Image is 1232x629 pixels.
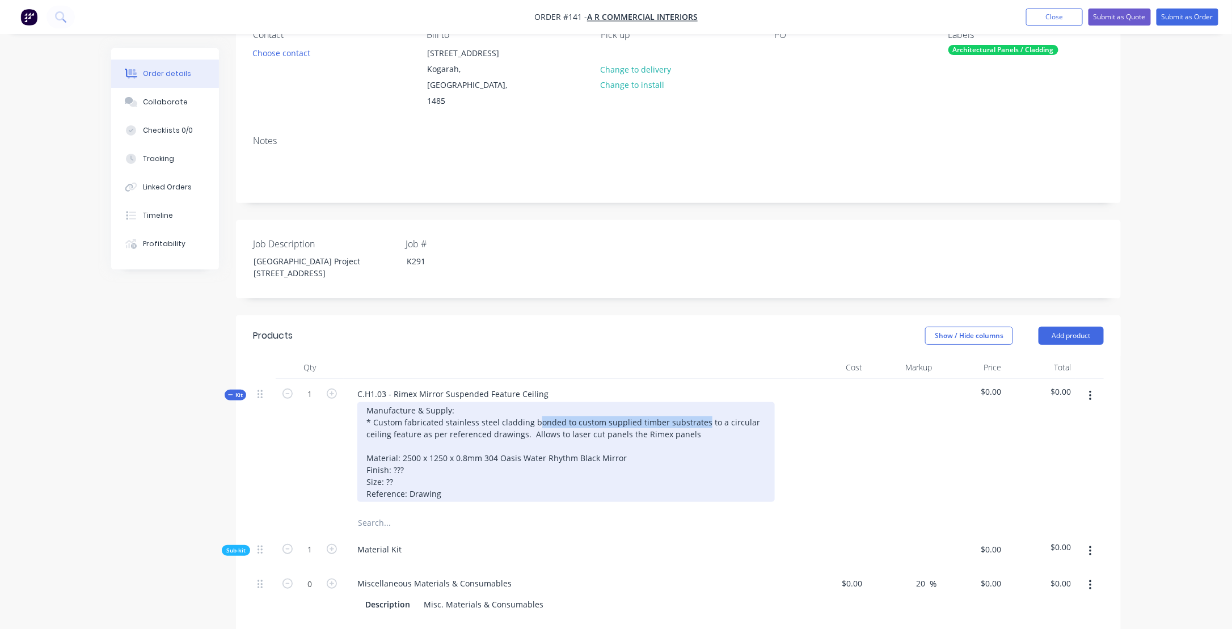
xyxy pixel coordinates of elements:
[143,154,174,164] div: Tracking
[143,69,191,79] div: Order details
[948,29,1104,40] div: Labels
[111,145,219,173] button: Tracking
[111,116,219,145] button: Checklists 0/0
[143,182,192,192] div: Linked Orders
[427,45,521,61] div: [STREET_ADDRESS]
[1157,9,1218,26] button: Submit as Order
[406,237,547,251] label: Job #
[867,356,937,379] div: Markup
[601,29,756,40] div: Pick up
[427,29,582,40] div: Bill to
[1006,356,1076,379] div: Total
[253,136,1104,146] div: Notes
[930,577,936,590] span: %
[1088,9,1151,26] button: Submit as Quote
[948,45,1058,55] div: Architectural Panels / Cladding
[1011,541,1071,553] span: $0.00
[111,173,219,201] button: Linked Orders
[936,356,1006,379] div: Price
[348,541,411,558] div: Material Kit
[225,390,246,400] button: Kit
[1039,327,1104,345] button: Add product
[774,29,930,40] div: PO
[253,29,408,40] div: Contact
[143,210,173,221] div: Timeline
[1026,9,1083,26] button: Close
[276,356,344,379] div: Qty
[798,356,867,379] div: Cost
[247,45,317,60] button: Choose contact
[143,125,193,136] div: Checklists 0/0
[941,543,1002,555] span: $0.00
[20,9,37,26] img: Factory
[417,45,531,109] div: [STREET_ADDRESS]Kogarah, [GEOGRAPHIC_DATA], 1485
[941,386,1002,398] span: $0.00
[419,596,548,613] div: Misc. Materials & Consumables
[534,12,587,23] span: Order #141 -
[228,391,243,399] span: Kit
[587,12,698,23] a: A R Commercial Interiors
[253,237,395,251] label: Job Description
[348,386,558,402] div: C.H1.03 - Rimex Mirror Suspended Feature Ceiling
[1011,386,1071,398] span: $0.00
[357,402,775,502] div: Manufacture & Supply: * Custom fabricated stainless steel cladding bonded to custom supplied timb...
[398,253,539,269] div: K291
[348,575,521,592] div: Miscellaneous Materials & Consumables
[245,253,387,281] div: [GEOGRAPHIC_DATA] Project [STREET_ADDRESS]
[111,60,219,88] button: Order details
[361,596,415,613] div: Description
[925,327,1013,345] button: Show / Hide columns
[143,97,188,107] div: Collaborate
[111,201,219,230] button: Timeline
[427,61,521,109] div: Kogarah, [GEOGRAPHIC_DATA], 1485
[111,230,219,258] button: Profitability
[111,88,219,116] button: Collaborate
[357,512,584,534] input: Search...
[143,239,185,249] div: Profitability
[253,329,293,343] div: Products
[594,77,670,92] button: Change to install
[594,61,677,77] button: Change to delivery
[226,546,246,555] span: Sub-kit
